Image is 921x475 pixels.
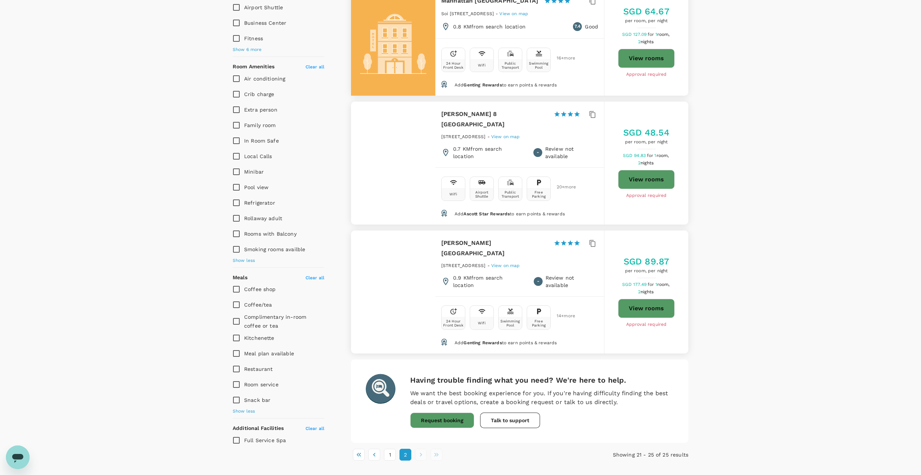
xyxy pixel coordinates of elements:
span: Soi [STREET_ADDRESS] [441,11,494,16]
div: Swimming Pool [529,61,549,69]
span: Add to earn points & rewards [455,211,565,216]
span: View on map [499,11,528,16]
h6: Room Amenities [233,63,274,71]
span: [STREET_ADDRESS] [441,263,485,268]
button: Go to previous page [368,449,380,461]
h6: Meals [233,274,247,282]
div: Wifi [478,63,486,67]
iframe: Button to launch messaging window [6,445,30,469]
nav: pagination navigation [351,449,576,461]
span: Add to earn points & rewards [455,340,557,345]
div: 24 Hour Front Desk [443,319,463,327]
h6: [PERSON_NAME][GEOGRAPHIC_DATA] [441,238,548,259]
span: room, [657,153,669,158]
div: Free Parking [529,190,549,198]
span: SGD 127.09 [622,32,648,37]
span: Airport Shuttle [244,4,283,10]
span: - [537,149,539,156]
span: per room, per night [624,267,669,275]
span: Kitchenette [244,335,274,341]
span: Air conditioning [244,76,285,82]
button: View rooms [618,49,675,68]
span: - [488,134,491,139]
a: View on map [491,133,520,139]
span: Local Calls [244,153,272,159]
span: 2 [638,39,655,44]
p: Review not available [545,145,598,160]
p: 0.7 KM from search location [453,145,524,160]
span: Pool view [244,184,269,190]
span: View on map [491,263,520,268]
span: Clear all [306,64,324,69]
span: SGD 94.83 [623,153,647,158]
button: page 2 [399,449,411,461]
span: Restaurant [244,366,273,372]
h6: Having trouble finding what you need? We're here to help. [410,374,674,386]
span: Genting Rewards [463,340,502,345]
h6: Additional Facilities [233,424,284,433]
span: Refrigerator [244,200,275,206]
div: Wifi [449,192,457,196]
span: Room service [244,382,279,387]
span: Ascott Star Rewards [463,211,510,216]
span: Approval required [626,71,667,78]
span: Rollaway adult [244,215,282,221]
p: We want the best booking experience for you. If you're having difficulty finding the best deals o... [410,389,674,407]
span: Show less [233,408,255,415]
span: Business Center [244,20,286,26]
p: Good [585,23,598,30]
p: Showing 21 - 25 of 25 results [576,451,688,458]
a: View on map [499,10,528,16]
span: for [648,282,655,287]
button: Request booking [410,413,474,428]
span: SGD 177.49 [622,282,648,287]
span: Family room [244,122,276,128]
span: per room, per night [623,139,669,146]
span: nights [641,39,654,44]
span: 1 [655,282,671,287]
span: Extra person [244,107,277,113]
span: Snack bar [244,397,270,403]
h5: SGD 89.87 [624,256,669,267]
button: View rooms [618,170,675,189]
span: Approval required [626,321,667,328]
span: Full Service Spa [244,437,286,443]
span: Clear all [306,426,324,431]
span: Add to earn points & rewards [455,82,557,88]
span: for [648,32,655,37]
span: Fitness [244,35,263,41]
button: Talk to support [480,413,540,428]
div: Airport Shuttle [472,190,492,198]
span: - [496,11,499,16]
p: 0.8 KM from search location [453,23,526,30]
span: nights [641,160,654,165]
span: nights [641,289,654,294]
div: Wifi [478,321,486,325]
span: [STREET_ADDRESS] [441,134,485,139]
span: Smoking rooms availble [244,246,305,252]
span: 1 [655,32,671,37]
span: Genting Rewards [463,82,502,88]
div: Free Parking [529,319,549,327]
span: Crib charge [244,91,274,97]
span: Show less [233,257,255,264]
span: - [537,278,539,285]
span: 2 [638,160,655,165]
button: Go to first page [353,449,365,461]
h6: [PERSON_NAME] 8 [GEOGRAPHIC_DATA] [441,109,548,130]
span: Show 6 more [233,46,262,54]
span: for [647,153,654,158]
div: Swimming Pool [500,319,520,327]
span: Meal plan available [244,351,294,356]
span: Rooms with Balcony [244,231,297,237]
span: 7.4 [574,23,581,30]
h5: SGD 48.54 [623,127,669,139]
span: Approval required [626,192,667,199]
span: In Room Safe [244,138,279,144]
span: room, [657,32,670,37]
button: Go to page 1 [384,449,396,461]
p: 0.9 KM from search location [453,274,525,289]
span: per room, per night [623,17,669,25]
